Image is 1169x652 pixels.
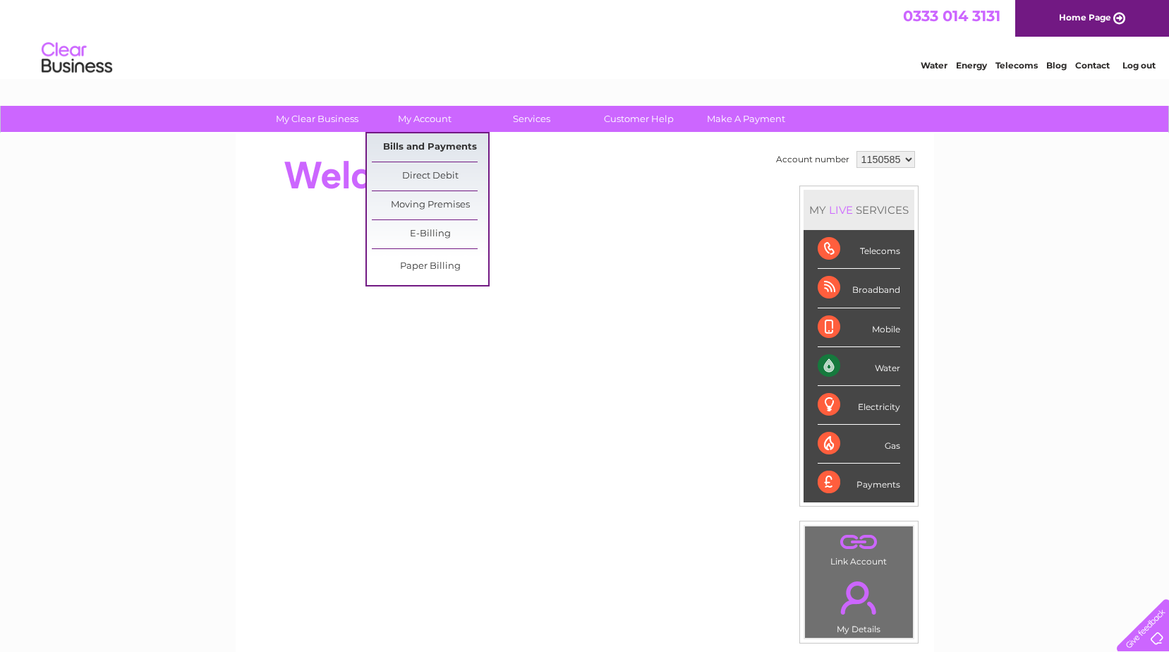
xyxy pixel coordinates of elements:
[581,106,697,132] a: Customer Help
[818,425,900,464] div: Gas
[818,386,900,425] div: Electricity
[473,106,590,132] a: Services
[818,347,900,386] div: Water
[808,530,909,555] a: .
[956,60,987,71] a: Energy
[372,133,488,162] a: Bills and Payments
[1122,60,1156,71] a: Log out
[995,60,1038,71] a: Telecoms
[688,106,804,132] a: Make A Payment
[826,203,856,217] div: LIVE
[818,464,900,502] div: Payments
[366,106,483,132] a: My Account
[41,37,113,80] img: logo.png
[372,253,488,281] a: Paper Billing
[804,526,914,570] td: Link Account
[903,7,1000,25] a: 0333 014 3131
[1046,60,1067,71] a: Blog
[372,220,488,248] a: E-Billing
[1075,60,1110,71] a: Contact
[808,573,909,622] a: .
[818,269,900,308] div: Broadband
[372,162,488,191] a: Direct Debit
[818,230,900,269] div: Telecoms
[252,8,919,68] div: Clear Business is a trading name of Verastar Limited (registered in [GEOGRAPHIC_DATA] No. 3667643...
[259,106,375,132] a: My Clear Business
[372,191,488,219] a: Moving Premises
[804,190,914,230] div: MY SERVICES
[921,60,947,71] a: Water
[804,569,914,639] td: My Details
[773,147,853,171] td: Account number
[818,308,900,347] div: Mobile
